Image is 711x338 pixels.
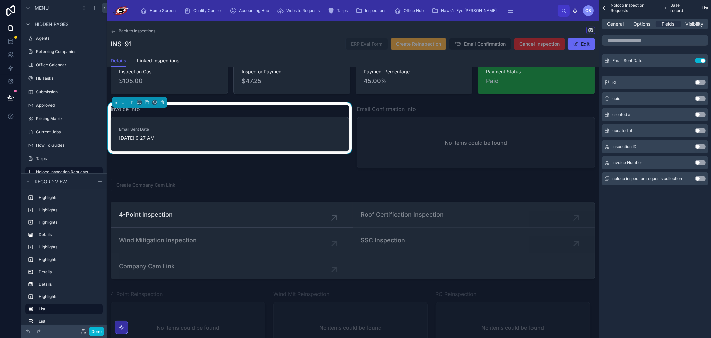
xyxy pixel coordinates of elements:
[586,8,591,13] span: CB
[612,128,632,133] span: updated at
[670,3,693,13] span: Base record
[39,294,100,299] label: Highlights
[392,5,428,17] a: Office Hub
[111,105,140,113] span: Invoice Info
[112,5,130,16] img: App logo
[182,5,226,17] a: Quality Control
[337,8,348,13] span: Tarps
[150,8,176,13] span: Home Screen
[119,127,168,132] span: Email Sent Date
[25,46,103,57] a: Referring Companies
[137,55,180,68] a: Linked Inspections
[36,62,101,68] label: Office Calendar
[25,113,103,124] a: Pricing Matrix
[35,21,69,28] span: Hidden pages
[36,143,101,148] label: How To Guides
[21,189,107,325] div: scrollable content
[633,21,650,27] span: Options
[365,8,386,13] span: Inspections
[36,156,101,161] label: Tarps
[36,103,101,108] label: Approved
[326,5,352,17] a: Tarps
[111,57,126,64] span: Details
[138,5,181,17] a: Home Screen
[39,282,100,287] label: Details
[39,232,100,237] label: Details
[119,135,168,141] span: [DATE] 9:27 AM
[39,195,100,200] label: Highlights
[239,8,269,13] span: Accounting Hub
[39,244,100,250] label: Highlights
[612,160,642,165] span: Invoice Number
[25,127,103,137] a: Current Jobs
[612,176,682,181] span: noloco inspection requests collection
[228,5,274,17] a: Accounting Hub
[702,5,708,11] span: List
[39,269,100,275] label: Details
[25,60,103,70] a: Office Calendar
[39,257,100,262] label: Highlights
[612,112,632,117] span: created at
[36,169,99,175] label: Noloco Inspection Requests
[36,76,101,81] label: HE Tasks
[25,87,103,97] a: Submission
[25,153,103,164] a: Tarps
[111,28,155,34] a: Back to Inspections
[36,89,101,95] label: Submission
[612,80,616,85] span: id
[612,96,620,101] span: uuid
[36,36,101,41] label: Agents
[25,73,103,84] a: HE Tasks
[25,167,103,177] a: Noloco Inspection Requests
[39,319,100,324] label: List
[39,306,97,312] label: List
[662,21,675,27] span: Fields
[36,49,101,54] label: Referring Companies
[404,8,424,13] span: Office Hub
[25,100,103,111] a: Approved
[25,33,103,44] a: Agents
[612,144,637,149] span: Inspection ID
[193,8,222,13] span: Quality Control
[36,129,101,135] label: Current Jobs
[119,28,155,34] span: Back to Inspections
[607,21,624,27] span: General
[25,140,103,151] a: How To Guides
[441,8,497,13] span: Hawk's Eye [PERSON_NAME]
[137,57,180,64] span: Linked Inspections
[36,116,101,121] label: Pricing Matrix
[286,8,320,13] span: Website Requests
[35,178,67,185] span: Record view
[430,5,501,17] a: Hawk's Eye [PERSON_NAME]
[568,38,595,50] button: Edit
[35,5,49,11] span: Menu
[111,55,126,67] a: Details
[39,207,100,213] label: Highlights
[354,5,391,17] a: Inspections
[89,327,104,336] button: Done
[686,21,704,27] span: Visibility
[135,3,558,18] div: scrollable content
[611,3,661,13] span: Noloco Inspection Requests
[275,5,324,17] a: Website Requests
[111,39,132,49] h1: INS-91
[612,58,642,63] span: Email Sent Date
[39,220,100,225] label: Highlights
